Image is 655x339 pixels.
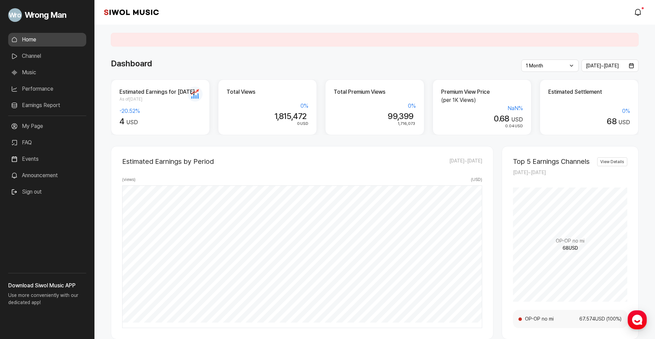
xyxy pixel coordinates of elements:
h2: Estimated Earnings by Period [122,157,214,166]
a: My Page [8,119,86,133]
h2: Total Views [227,88,308,96]
div: NaN % [441,104,523,113]
span: 68 [607,116,616,126]
span: [DATE] ~ [DATE] [586,63,619,68]
a: modal.notifications [632,5,645,19]
div: USD [441,114,523,124]
div: USD [227,121,308,127]
button: [DATE]~[DATE] [581,60,639,72]
h2: Estimated Earnings for [DATE] [119,88,201,96]
h2: Top 5 Earnings Channels [513,157,590,166]
div: USD [548,117,630,127]
span: 99,399 [388,111,413,121]
span: 0.68 [494,114,509,123]
a: Earnings Report [8,99,86,112]
div: -20.52 % [119,107,201,115]
span: 4 [119,116,124,126]
span: 0 [297,121,300,126]
div: 0 % [334,102,415,110]
a: Performance [8,82,86,96]
h2: Total Premium Views [334,88,415,96]
a: Home [8,33,86,47]
a: View Details [597,157,627,166]
span: ( views ) [122,177,136,183]
div: USD [119,117,201,127]
h2: Estimated Settlement [548,88,630,96]
span: 1,815,472 [274,111,307,121]
h3: Download Siwol Music APP [8,282,86,290]
span: OP-OP no mi [525,315,573,323]
a: Announcement [8,169,86,182]
a: Music [8,66,86,79]
a: FAQ [8,136,86,149]
a: Channel [8,49,86,63]
span: ( USD ) [471,177,482,183]
a: Events [8,152,86,166]
div: 0 % [227,102,308,110]
h1: Dashboard [111,57,152,70]
span: 0.04 [505,123,514,128]
span: 67.574 USD [573,315,605,323]
span: Wrong Man [25,9,66,21]
span: ( 100 %) [605,315,622,323]
span: 1,716,073 [398,121,415,126]
span: OP-OP no mi [556,237,585,245]
span: [DATE] ~ [DATE] [513,170,546,175]
span: [DATE] ~ [DATE] [449,157,482,166]
span: As of [DATE] [119,96,201,102]
span: 1 Month [526,63,543,68]
span: 68 USD [563,245,578,252]
p: Use more conveniently with our dedicated app! [8,290,86,312]
button: Sign out [8,185,44,199]
div: 0 % [548,107,630,115]
h2: Premium View Price [441,88,523,96]
div: USD [441,123,523,129]
a: Go to My Profile [8,5,86,25]
p: (per 1K Views) [441,96,523,104]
